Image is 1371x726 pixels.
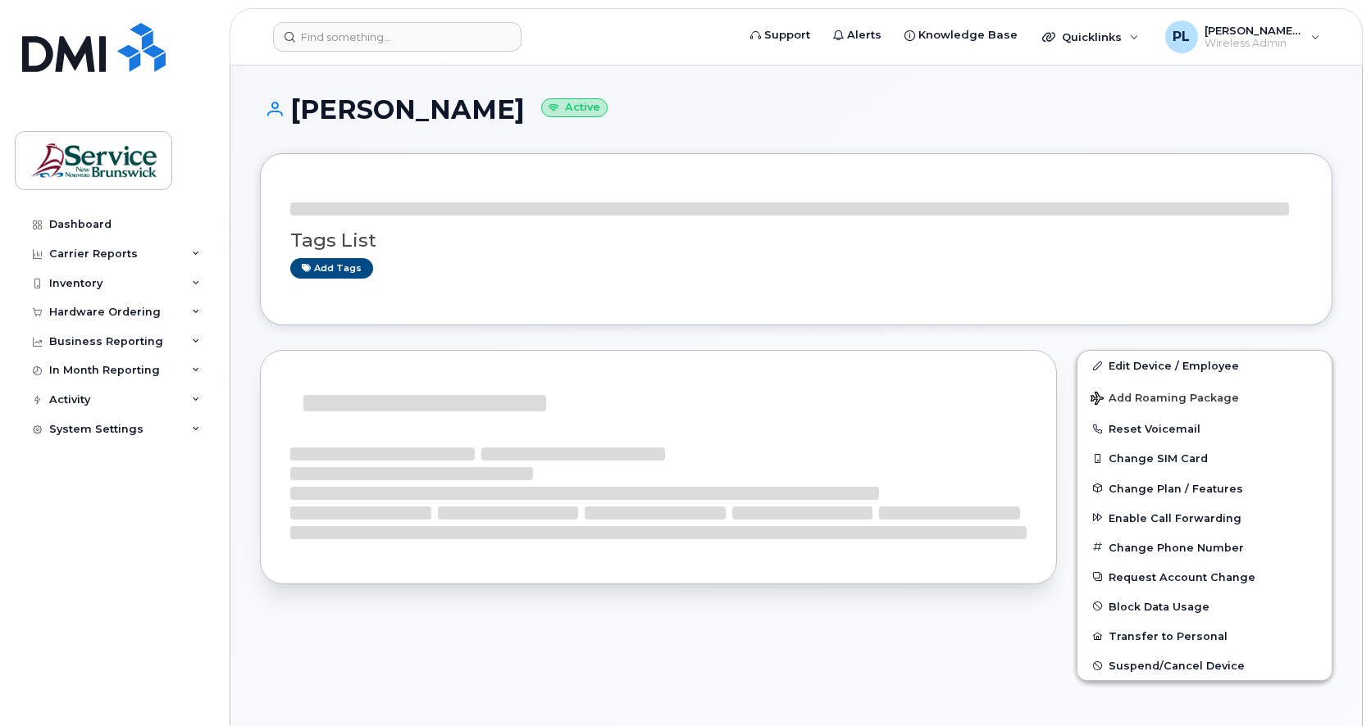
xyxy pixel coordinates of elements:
span: Change Plan / Features [1109,482,1243,494]
button: Suspend/Cancel Device [1077,651,1332,680]
span: Add Roaming Package [1091,392,1239,407]
button: Change Phone Number [1077,533,1332,562]
a: Add tags [290,258,373,279]
button: Request Account Change [1077,562,1332,592]
a: Edit Device / Employee [1077,351,1332,380]
button: Change SIM Card [1077,443,1332,473]
button: Enable Call Forwarding [1077,503,1332,533]
button: Reset Voicemail [1077,414,1332,443]
button: Add Roaming Package [1077,380,1332,414]
button: Block Data Usage [1077,592,1332,621]
button: Transfer to Personal [1077,621,1332,651]
small: Active [541,98,608,117]
h3: Tags List [290,230,1302,251]
span: Suspend/Cancel Device [1109,660,1245,672]
button: Change Plan / Features [1077,474,1332,503]
span: Enable Call Forwarding [1109,511,1241,524]
h1: [PERSON_NAME] [260,95,1332,124]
